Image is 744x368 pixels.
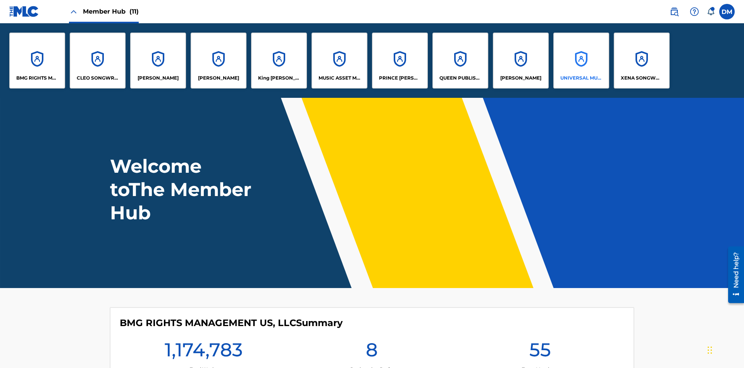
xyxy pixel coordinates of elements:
h1: 55 [529,338,551,366]
a: AccountsCLEO SONGWRITER [70,33,126,89]
a: AccountsBMG RIGHTS MANAGEMENT US, LLC [9,33,65,89]
a: Accounts[PERSON_NAME] [191,33,246,89]
p: QUEEN PUBLISHA [439,75,482,82]
iframe: Resource Center [722,243,744,307]
p: EYAMA MCSINGER [198,75,239,82]
a: AccountsXENA SONGWRITER [614,33,670,89]
p: XENA SONGWRITER [621,75,663,82]
iframe: Chat Widget [705,331,744,368]
p: BMG RIGHTS MANAGEMENT US, LLC [16,75,59,82]
h4: BMG RIGHTS MANAGEMENT US, LLC [120,317,343,329]
a: AccountsPRINCE [PERSON_NAME] [372,33,428,89]
img: help [690,7,699,16]
img: search [670,7,679,16]
p: CLEO SONGWRITER [77,75,119,82]
span: Member Hub [83,7,139,16]
h1: 8 [366,338,378,366]
a: AccountsKing [PERSON_NAME] [251,33,307,89]
img: MLC Logo [9,6,39,17]
div: Help [687,4,702,19]
p: King McTesterson [258,75,300,82]
a: Accounts[PERSON_NAME] [493,33,549,89]
p: RONALD MCTESTERSON [500,75,541,82]
div: Drag [708,338,712,362]
a: AccountsQUEEN PUBLISHA [432,33,488,89]
h1: Welcome to The Member Hub [110,154,255,224]
p: PRINCE MCTESTERSON [379,75,421,82]
h1: 1,174,783 [165,338,243,366]
p: MUSIC ASSET MANAGEMENT (MAM) [319,75,361,82]
div: Notifications [707,8,715,16]
div: User Menu [719,4,735,19]
a: Accounts[PERSON_NAME] [130,33,186,89]
p: ELVIS COSTELLO [138,75,179,82]
a: AccountsMUSIC ASSET MANAGEMENT (MAM) [312,33,367,89]
p: UNIVERSAL MUSIC PUB GROUP [560,75,603,82]
span: (11) [129,8,139,15]
img: Close [69,7,78,16]
a: AccountsUNIVERSAL MUSIC PUB GROUP [553,33,609,89]
a: Public Search [666,4,682,19]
